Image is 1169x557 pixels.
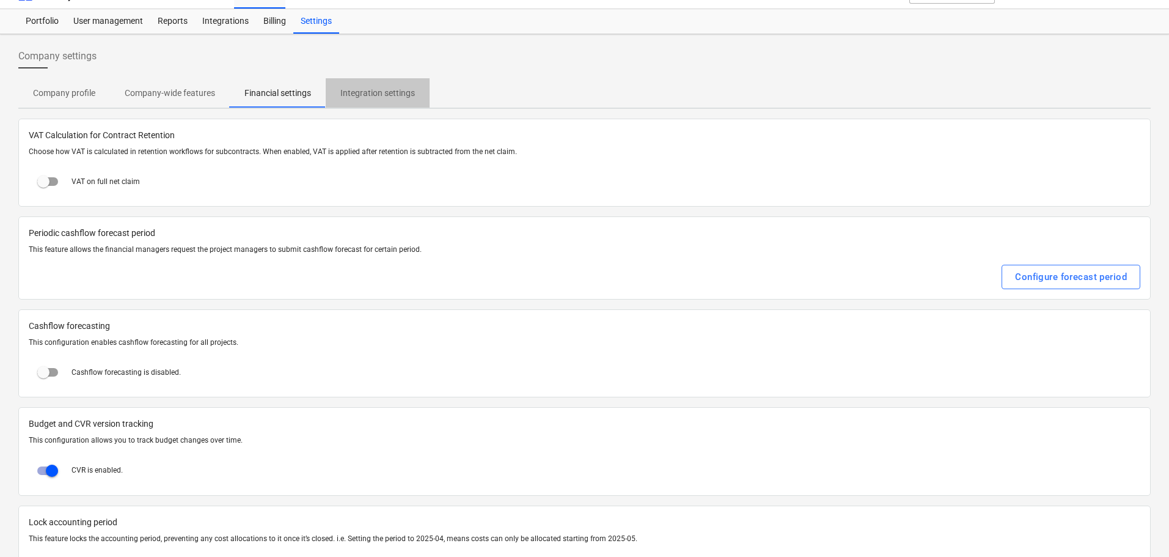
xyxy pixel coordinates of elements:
p: Lock accounting period [29,516,1140,529]
p: Financial settings [244,87,311,100]
span: Budget and CVR version tracking [29,418,1140,430]
p: Company-wide features [125,87,215,100]
a: User management [66,9,150,34]
p: This configuration allows you to track budget changes over time. [29,435,1140,446]
a: Integrations [195,9,256,34]
span: Cashflow forecasting [29,320,1140,333]
p: CVR is enabled. [71,465,123,476]
div: Configure forecast period [1015,269,1127,285]
p: VAT on full net claim [71,177,140,187]
span: VAT Calculation for Contract Retention [29,129,1140,142]
iframe: Chat Widget [1108,498,1169,557]
p: This feature locks the accounting period, preventing any cost allocations to it once it’s closed.... [29,534,1140,544]
p: This configuration enables cashflow forecasting for all projects. [29,338,1140,348]
a: Billing [256,9,293,34]
p: Company profile [33,87,95,100]
span: Company settings [18,49,97,64]
p: Choose how VAT is calculated in retention workflows for subcontracts. When enabled, VAT is applie... [29,147,1140,157]
p: Integration settings [340,87,415,100]
p: Cashflow forecasting is disabled. [71,367,181,378]
a: Portfolio [18,9,66,34]
p: Periodic cashflow forecast period [29,227,1140,240]
button: Configure forecast period [1002,265,1140,289]
a: Reports [150,9,195,34]
a: Settings [293,9,339,34]
p: This feature allows the financial managers request the project managers to submit cashflow foreca... [29,245,1140,255]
